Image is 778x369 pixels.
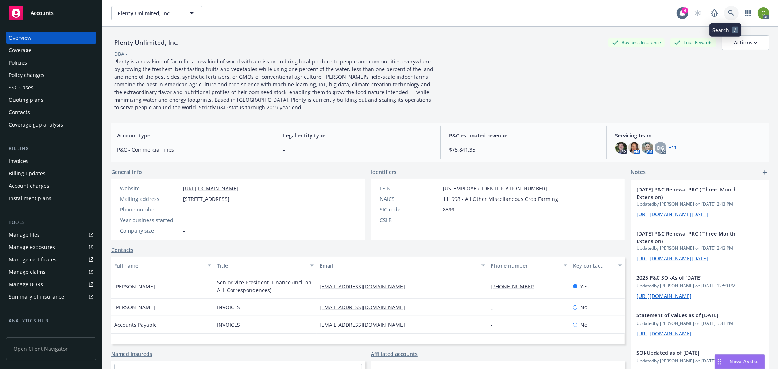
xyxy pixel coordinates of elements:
span: Plenty is a new kind of farm for a new kind of world with a mission to bring local produce to peo... [114,58,436,111]
div: CSLB [380,216,440,224]
span: Legal entity type [283,132,431,139]
span: [PERSON_NAME] [114,283,155,290]
img: photo [628,142,640,154]
span: Updated by [PERSON_NAME] on [DATE] 1:38 PM [636,358,763,364]
div: Coverage [9,44,31,56]
div: Email [320,262,477,269]
div: Statement of Values as of [DATE]Updatedby [PERSON_NAME] on [DATE] 5:31 PM[URL][DOMAIN_NAME] [631,306,769,343]
button: Key contact [570,257,625,274]
span: Servicing team [615,132,763,139]
span: No [580,303,587,311]
img: photo [642,142,653,154]
div: SIC code [380,206,440,213]
span: Notes [631,168,646,177]
span: Identifiers [371,168,396,176]
a: Manage files [6,229,96,241]
div: 4 [682,7,688,14]
span: $75,841.35 [449,146,597,154]
div: Key contact [573,262,614,269]
span: 2025 P&C SOI-As of [DATE] [636,274,744,281]
span: [DATE] P&C Renewal PRC ( Three-Month Extension) [636,230,744,245]
div: 2025 P&C SOI-As of [DATE]Updatedby [PERSON_NAME] on [DATE] 12:59 PM[URL][DOMAIN_NAME] [631,268,769,306]
span: Open Client Navigator [6,337,96,360]
span: Updated by [PERSON_NAME] on [DATE] 2:43 PM [636,245,763,252]
div: Billing [6,145,96,152]
span: - [183,206,185,213]
a: Invoices [6,155,96,167]
a: Manage exposures [6,241,96,253]
div: Billing updates [9,168,46,179]
div: Contacts [9,106,30,118]
span: [US_EMPLOYER_IDENTIFICATION_NUMBER] [443,184,547,192]
a: - [491,304,499,311]
a: [EMAIL_ADDRESS][DOMAIN_NAME] [320,283,411,290]
a: Loss summary generator [6,327,96,339]
span: Senior Vice President. Finance (Incl. on ALL Correspondences) [217,279,314,294]
div: Phone number [120,206,180,213]
button: Actions [722,35,769,50]
div: NAICS [380,195,440,203]
a: Policies [6,57,96,69]
a: Start snowing [690,6,705,20]
div: [DATE] P&C Renewal PRC ( Three -Month Extension)Updatedby [PERSON_NAME] on [DATE] 2:43 PM[URL][DO... [631,180,769,224]
div: Manage certificates [9,254,57,265]
a: [EMAIL_ADDRESS][DOMAIN_NAME] [320,321,411,328]
div: [DATE] P&C Renewal PRC ( Three-Month Extension)Updatedby [PERSON_NAME] on [DATE] 2:43 PM[URL][DOM... [631,224,769,268]
div: Actions [734,36,757,50]
span: - [443,216,445,224]
span: [PERSON_NAME] [114,303,155,311]
a: Named insureds [111,350,152,358]
div: Phone number [491,262,559,269]
a: Affiliated accounts [371,350,418,358]
div: Year business started [120,216,180,224]
div: Quoting plans [9,94,43,106]
a: Manage claims [6,266,96,278]
a: [URL][DOMAIN_NAME] [636,330,692,337]
a: Policy changes [6,69,96,81]
span: P&C estimated revenue [449,132,597,139]
span: General info [111,168,142,176]
span: SOI-Updated as of [DATE] [636,349,744,357]
a: Manage BORs [6,279,96,290]
a: Account charges [6,180,96,192]
button: Full name [111,257,214,274]
span: DG [657,144,664,152]
button: Phone number [488,257,570,274]
div: Full name [114,262,203,269]
div: Coverage gap analysis [9,119,63,131]
a: [PHONE_NUMBER] [491,283,542,290]
a: Overview [6,32,96,44]
span: Accounts [31,10,54,16]
span: 111998 - All Other Miscellaneous Crop Farming [443,195,558,203]
div: Overview [9,32,31,44]
button: Nova Assist [715,354,765,369]
a: Summary of insurance [6,291,96,303]
div: FEIN [380,184,440,192]
a: SSC Cases [6,82,96,93]
a: Switch app [741,6,755,20]
button: Title [214,257,317,274]
span: Updated by [PERSON_NAME] on [DATE] 5:31 PM [636,320,763,327]
div: Policies [9,57,27,69]
a: [URL][DOMAIN_NAME][DATE] [636,211,708,218]
a: Contacts [6,106,96,118]
span: INVOICES [217,303,240,311]
div: Analytics hub [6,317,96,325]
div: Drag to move [715,355,724,369]
img: photo [615,142,627,154]
a: Installment plans [6,193,96,204]
span: INVOICES [217,321,240,329]
div: Business Insurance [608,38,665,47]
div: Manage claims [9,266,46,278]
div: Total Rewards [670,38,716,47]
a: Report a Bug [707,6,722,20]
div: Title [217,262,306,269]
div: SSC Cases [9,82,34,93]
button: Email [317,257,488,274]
span: Updated by [PERSON_NAME] on [DATE] 2:43 PM [636,201,763,207]
a: [URL][DOMAIN_NAME] [183,185,238,192]
div: Manage files [9,229,40,241]
div: Account charges [9,180,49,192]
div: Tools [6,219,96,226]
